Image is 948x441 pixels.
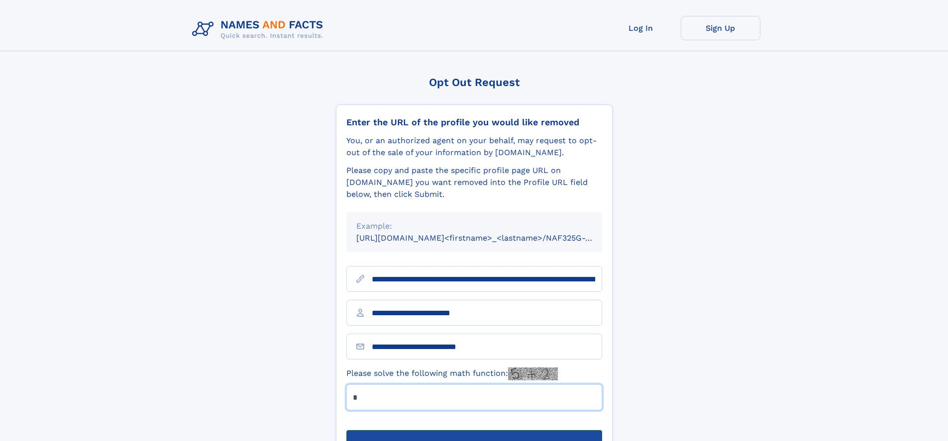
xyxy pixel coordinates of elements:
img: Logo Names and Facts [188,16,331,43]
div: Example: [356,220,592,232]
a: Log In [601,16,681,40]
div: Opt Out Request [336,76,613,88]
div: Enter the URL of the profile you would like removed [346,117,602,128]
a: Sign Up [681,16,760,40]
label: Please solve the following math function: [346,367,558,380]
small: [URL][DOMAIN_NAME]<firstname>_<lastname>/NAF325G-xxxxxxxx [356,233,621,243]
div: Please copy and paste the specific profile page URL on [DOMAIN_NAME] you want removed into the Pr... [346,165,602,200]
div: You, or an authorized agent on your behalf, may request to opt-out of the sale of your informatio... [346,135,602,159]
